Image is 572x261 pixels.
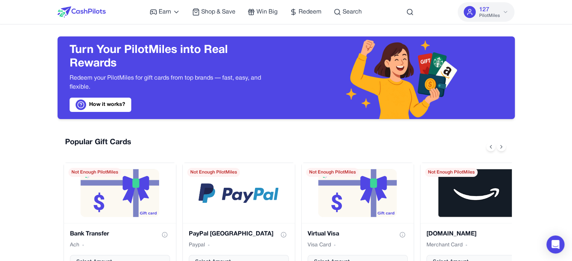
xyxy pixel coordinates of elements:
[189,229,273,238] h3: PayPal [GEOGRAPHIC_DATA]
[308,229,339,238] h3: Virtual Visa
[318,169,397,217] img: default-reward-image.png
[290,8,322,17] a: Redeem
[256,8,278,17] span: Win Big
[425,168,478,177] span: Not Enough PilotMiles
[70,74,274,92] p: Redeem your PilotMiles for gift cards from top brands — fast, easy, and flexible.
[189,241,205,249] span: Paypal
[479,5,489,14] span: 127
[70,98,131,112] a: How it works?
[65,137,131,148] h2: Popular Gift Cards
[334,8,362,17] a: Search
[247,8,278,17] a: Win Big
[278,229,289,240] button: Show gift card information
[68,168,121,177] span: Not Enough PilotMiles
[80,169,159,217] img: default-reward-image.png
[199,183,279,203] img: /default-reward-image.png
[306,168,359,177] span: Not Enough PilotMiles
[192,8,235,17] a: Shop & Save
[159,229,170,240] button: Show gift card information
[159,8,171,17] span: Earn
[397,229,408,240] button: Show gift card information
[438,169,514,217] img: /default-reward-image.png
[426,229,476,238] h3: [DOMAIN_NAME]
[70,241,79,249] span: Ach
[70,44,274,71] h3: Turn Your PilotMiles into Real Rewards
[479,13,499,19] span: PilotMiles
[458,2,514,22] button: 127PilotMiles
[150,8,180,17] a: Earn
[426,241,463,249] span: Merchant Card
[70,229,109,238] h3: Bank Transfer
[546,235,564,253] div: Open Intercom Messenger
[343,36,458,119] img: Header decoration
[187,168,240,177] span: Not Enough PilotMiles
[201,8,235,17] span: Shop & Save
[343,8,362,17] span: Search
[58,6,106,18] img: CashPilots Logo
[299,8,322,17] span: Redeem
[308,241,331,249] span: Visa Card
